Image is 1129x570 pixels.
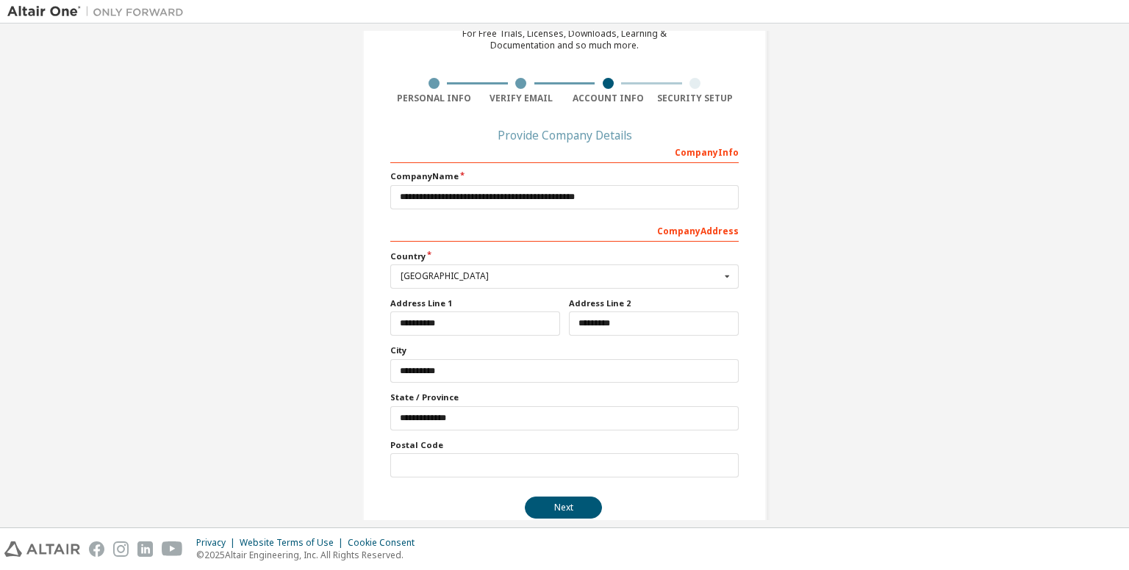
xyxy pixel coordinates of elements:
[89,541,104,557] img: facebook.svg
[569,297,739,309] label: Address Line 2
[137,541,153,557] img: linkedin.svg
[196,537,240,549] div: Privacy
[4,541,80,557] img: altair_logo.svg
[390,297,560,309] label: Address Line 1
[564,93,652,104] div: Account Info
[401,272,720,281] div: [GEOGRAPHIC_DATA]
[390,218,739,242] div: Company Address
[652,93,739,104] div: Security Setup
[390,439,739,451] label: Postal Code
[390,140,739,163] div: Company Info
[240,537,348,549] div: Website Terms of Use
[7,4,191,19] img: Altair One
[390,170,739,182] label: Company Name
[348,537,423,549] div: Cookie Consent
[390,93,478,104] div: Personal Info
[390,392,739,403] label: State / Province
[390,344,739,356] label: City
[113,541,129,557] img: instagram.svg
[462,28,667,51] div: For Free Trials, Licenses, Downloads, Learning & Documentation and so much more.
[390,250,739,262] label: Country
[525,497,602,519] button: Next
[478,93,565,104] div: Verify Email
[162,541,183,557] img: youtube.svg
[196,549,423,561] p: © 2025 Altair Engineering, Inc. All Rights Reserved.
[390,131,739,140] div: Provide Company Details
